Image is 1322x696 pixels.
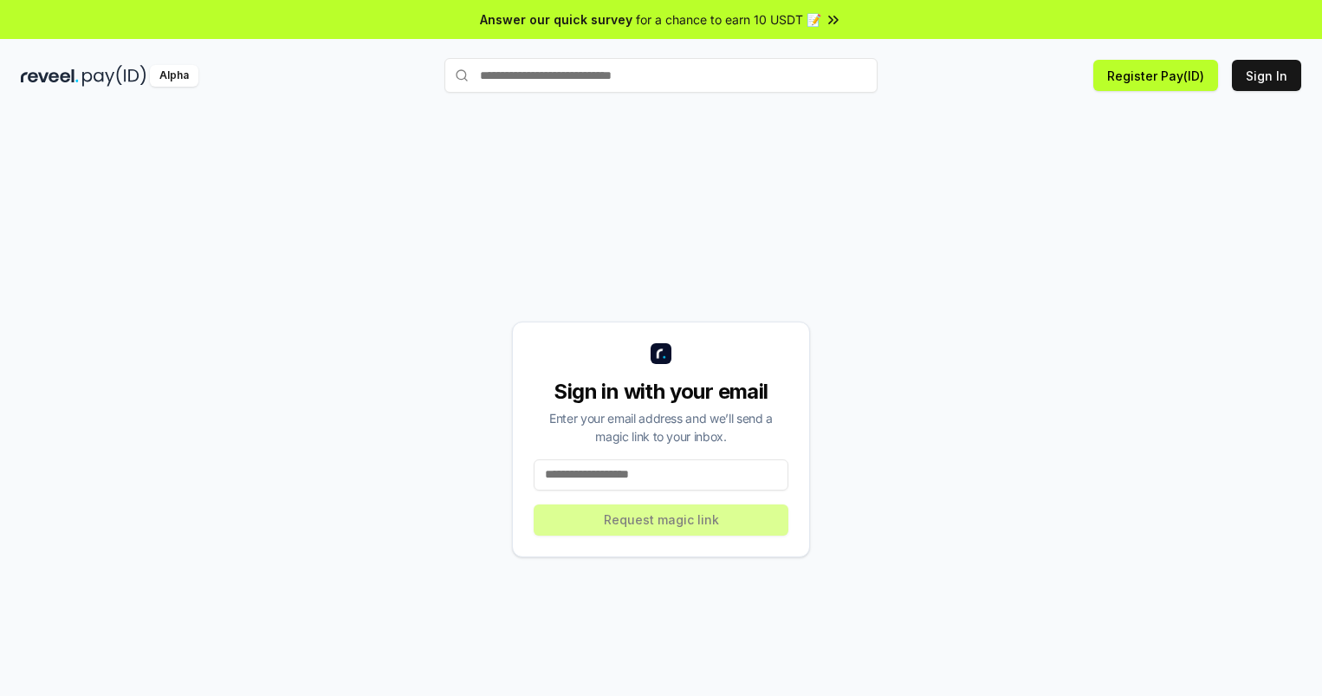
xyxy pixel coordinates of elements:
button: Register Pay(ID) [1093,60,1218,91]
img: reveel_dark [21,65,79,87]
div: Alpha [150,65,198,87]
button: Sign In [1232,60,1301,91]
span: for a chance to earn 10 USDT 📝 [636,10,821,29]
div: Sign in with your email [534,378,788,406]
span: Answer our quick survey [480,10,632,29]
div: Enter your email address and we’ll send a magic link to your inbox. [534,409,788,446]
img: logo_small [651,343,671,364]
img: pay_id [82,65,146,87]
